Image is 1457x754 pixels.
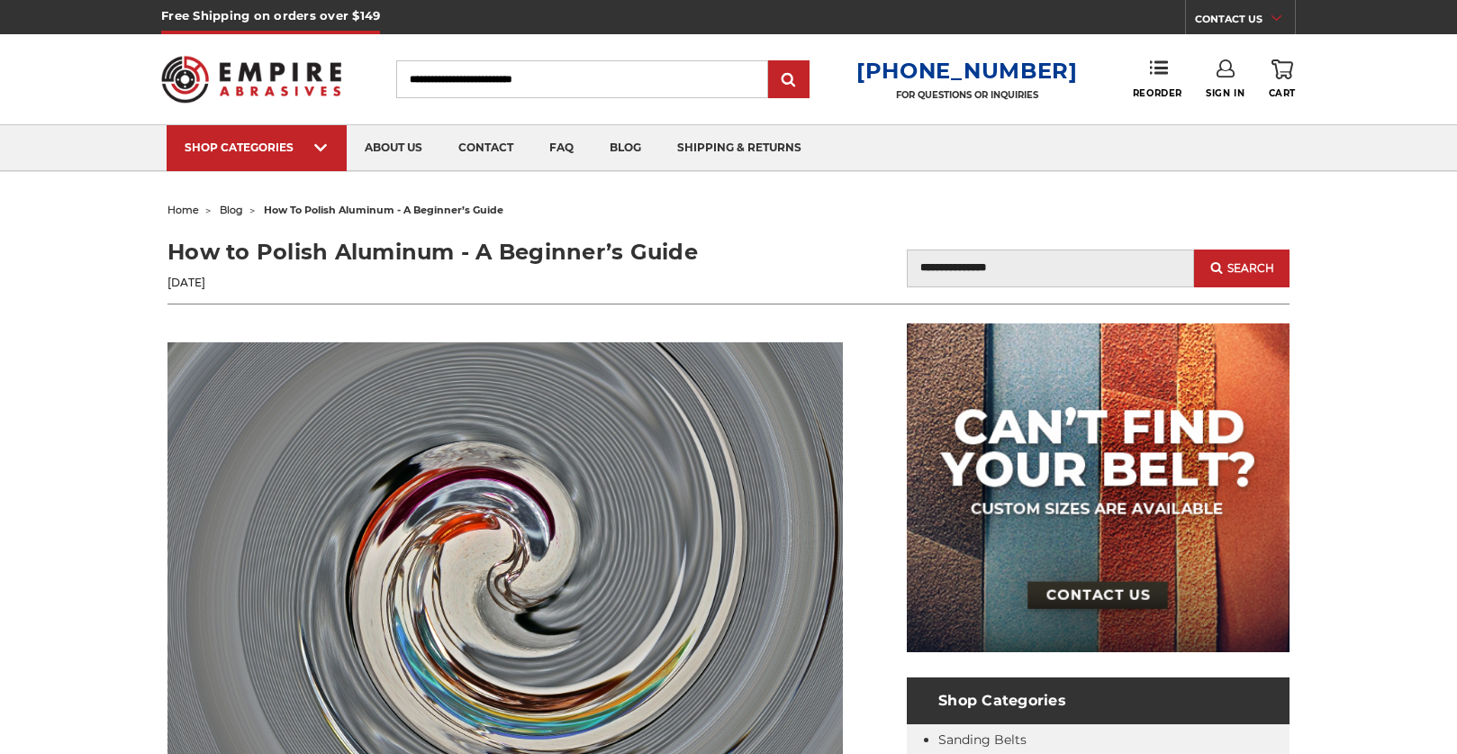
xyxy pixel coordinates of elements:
[856,58,1078,84] a: [PHONE_NUMBER]
[167,204,199,216] a: home
[161,44,341,114] img: Empire Abrasives
[1194,250,1290,287] button: Search
[531,125,592,171] a: faq
[592,125,659,171] a: blog
[938,731,1027,748] a: Sanding Belts
[347,125,440,171] a: about us
[659,125,819,171] a: shipping & returns
[1269,59,1296,99] a: Cart
[1195,9,1295,34] a: CONTACT US
[771,62,807,98] input: Submit
[1269,87,1296,99] span: Cart
[440,125,531,171] a: contact
[185,141,329,154] div: SHOP CATEGORIES
[167,236,728,268] h1: How to Polish Aluminum - A Beginner’s Guide
[264,204,503,216] span: how to polish aluminum - a beginner’s guide
[1133,87,1182,99] span: Reorder
[907,323,1290,652] img: promo banner for custom belts.
[907,677,1290,724] h4: Shop Categories
[1206,87,1244,99] span: Sign In
[1227,262,1274,275] span: Search
[220,204,243,216] a: blog
[856,89,1078,101] p: FOR QUESTIONS OR INQUIRIES
[167,275,728,291] p: [DATE]
[1133,59,1182,98] a: Reorder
